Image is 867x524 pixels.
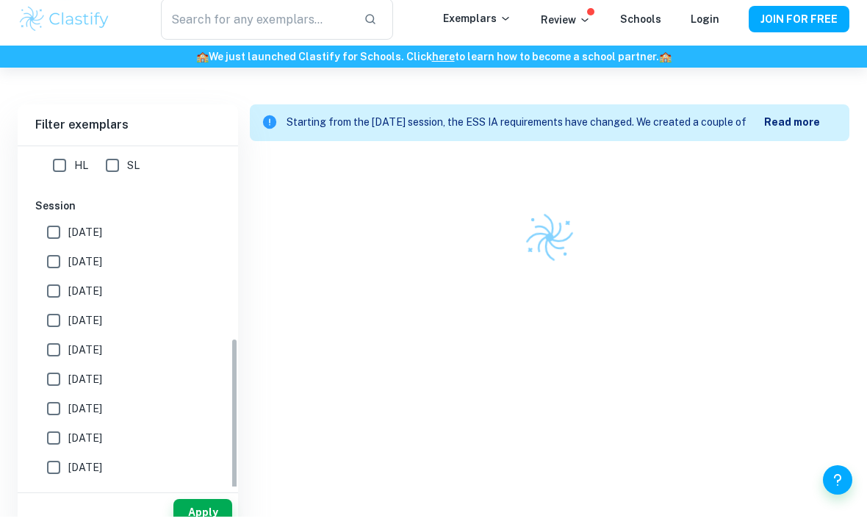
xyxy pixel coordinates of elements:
span: [DATE] [68,408,102,424]
button: Help and Feedback [823,473,852,502]
span: [DATE] [68,467,102,483]
a: here [432,58,455,70]
span: [DATE] [68,261,102,277]
img: Clastify logo [18,12,111,41]
button: JOIN FOR FREE [749,13,849,40]
p: Review [541,19,591,35]
span: [DATE] [68,290,102,306]
p: Exemplars [443,18,511,34]
span: 🏫 [659,58,672,70]
b: Read more [764,123,820,135]
h6: Session [35,205,220,221]
span: SL [127,165,140,181]
h6: Filter exemplars [18,112,238,153]
a: Login [691,21,719,32]
span: [DATE] [68,378,102,395]
p: Starting from the [DATE] session, the ESS IA requirements have changed. We created a couple of ex... [287,122,764,138]
span: [DATE] [68,349,102,365]
input: Search for any exemplars... [161,6,352,47]
span: HL [74,165,88,181]
img: Clastify logo [522,217,578,273]
a: Schools [620,21,661,32]
span: [DATE] [68,437,102,453]
span: 🏫 [196,58,209,70]
span: [DATE] [68,232,102,248]
span: [DATE] [68,320,102,336]
h6: We just launched Clastify for Schools. Click to learn how to become a school partner. [3,56,864,72]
